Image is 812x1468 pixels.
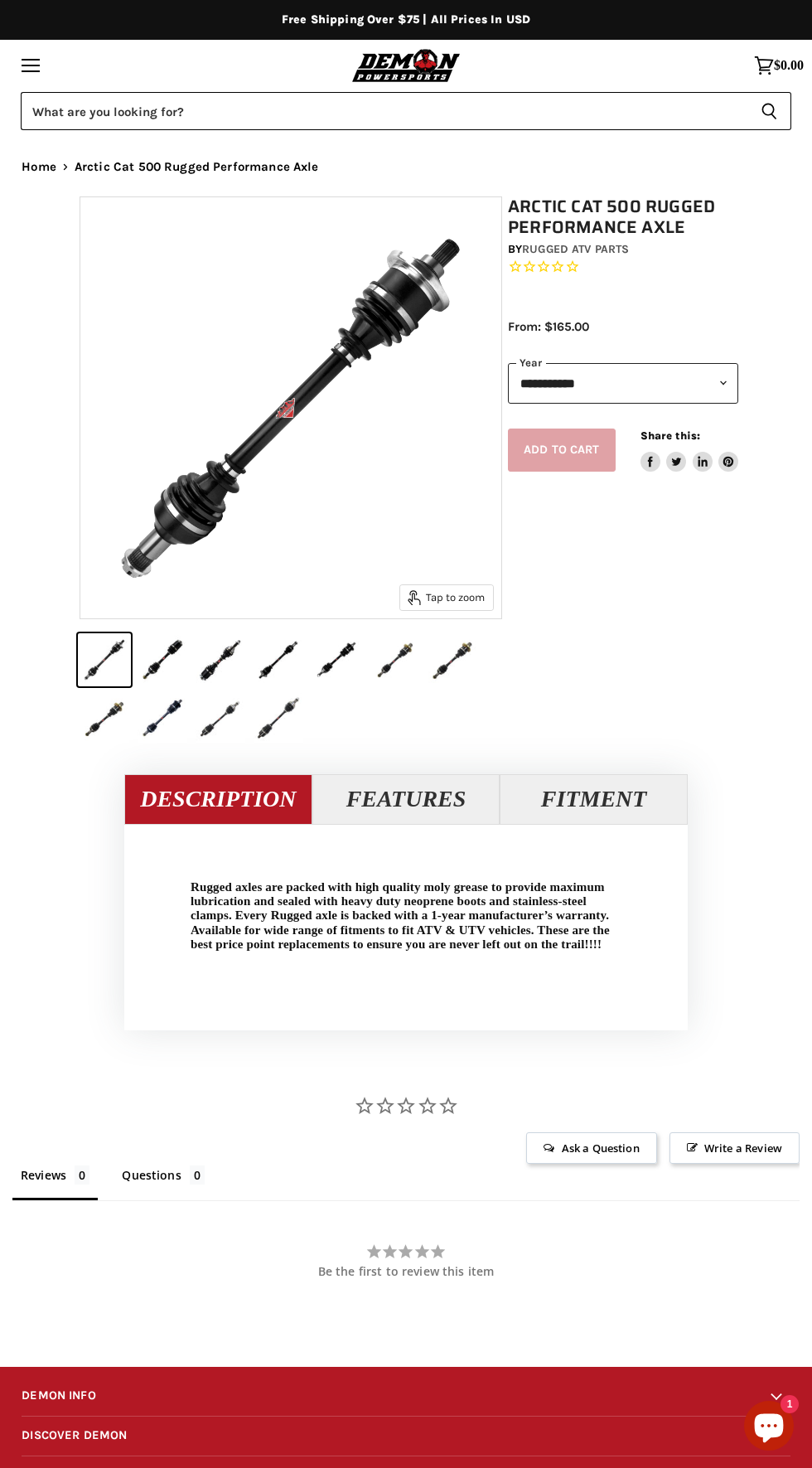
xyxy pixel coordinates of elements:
[252,691,305,744] button: Arctic Cat 500 Rugged Performance Axle thumbnail
[12,1265,800,1278] div: Be the first to review this item
[310,633,363,686] button: Arctic Cat 500 Rugged Performance Axle thumbnail
[508,363,738,404] select: year
[508,319,589,334] span: From: $165.00
[194,691,247,744] button: Arctic Cat 500 Rugged Performance Axle thumbnail
[508,240,738,259] div: by
[22,1417,790,1456] h2: DISCOVER DEMON
[75,160,319,174] span: Arctic Cat 500 Rugged Performance Axle
[78,691,131,744] button: Arctic Cat 500 Rugged Performance Axle thumbnail
[21,92,747,130] input: Search
[22,160,56,174] a: Home
[136,691,189,744] button: Arctic Cat 500 Rugged Performance Axle thumbnail
[21,92,791,130] form: Product
[747,92,791,130] button: Search
[640,429,739,472] aside: Share this:
[408,590,485,605] span: Tap to zoom
[400,585,493,610] button: Tap to zoom
[640,429,700,442] span: Share this:
[252,633,305,686] button: Arctic Cat 500 Rugged Performance Axle thumbnail
[508,196,738,238] h1: Arctic Cat 500 Rugged Performance Axle
[522,242,629,256] a: Rugged ATV Parts
[739,1401,799,1455] inbox-online-store-chat: Shopify online store chat
[12,1164,98,1200] li: Reviews
[669,1132,800,1164] span: Write a Review
[349,46,464,84] img: Demon Powersports
[500,774,688,824] button: Fitment
[427,633,480,686] button: Arctic Cat 500 Rugged Performance Axle thumbnail
[114,1164,213,1200] li: Questions
[312,774,500,824] button: Features
[78,633,131,686] button: Arctic Cat 500 Rugged Performance Axle thumbnail
[774,58,804,73] span: $0.00
[194,633,247,686] button: Arctic Cat 500 Rugged Performance Axle thumbnail
[508,259,738,276] span: Rated 0.0 out of 5 stars 0 reviews
[136,633,189,686] button: Arctic Cat 500 Rugged Performance Axle thumbnail
[526,1132,656,1164] span: Ask a Question
[191,880,621,952] p: Rugged axles are packed with high quality moly grease to provide maximum lubrication and sealed w...
[22,1377,790,1416] h2: DEMON INFO
[369,633,422,686] button: Arctic Cat 500 Rugged Performance Axle thumbnail
[746,47,812,84] a: $0.00
[124,774,312,824] button: Description
[80,197,501,618] img: Arctic Cat 500 Rugged Performance Axle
